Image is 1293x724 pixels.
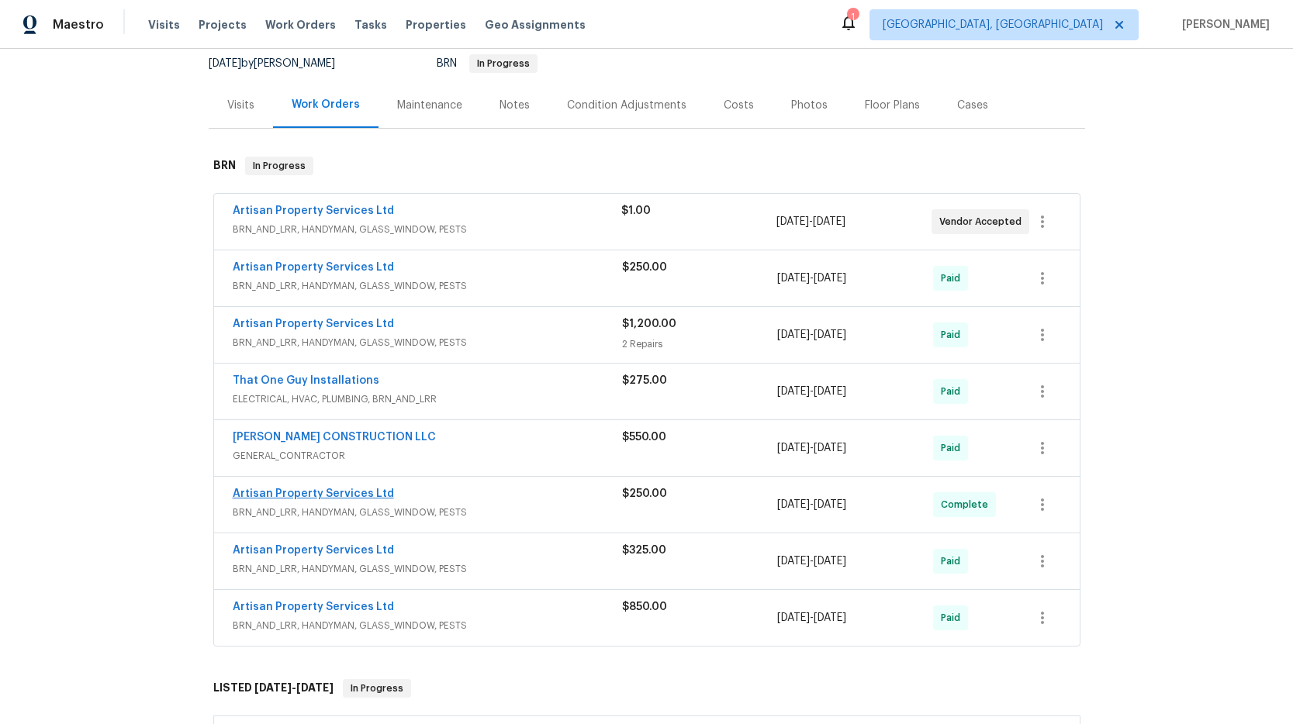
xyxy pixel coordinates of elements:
[777,499,810,510] span: [DATE]
[622,545,666,556] span: $325.00
[233,262,394,273] a: Artisan Property Services Ltd
[213,157,236,175] h6: BRN
[233,335,622,350] span: BRN_AND_LRR, HANDYMAN, GLASS_WINDOW, PESTS
[813,216,845,227] span: [DATE]
[814,612,846,623] span: [DATE]
[777,386,810,397] span: [DATE]
[777,610,846,626] span: -
[622,432,666,443] span: $550.00
[622,319,676,329] span: $1,200.00
[941,610,966,626] span: Paid
[254,682,292,693] span: [DATE]
[622,488,667,499] span: $250.00
[485,17,586,33] span: Geo Assignments
[777,440,846,456] span: -
[941,440,966,456] span: Paid
[814,556,846,567] span: [DATE]
[233,505,622,520] span: BRN_AND_LRR, HANDYMAN, GLASS_WINDOW, PESTS
[622,375,667,386] span: $275.00
[567,98,686,113] div: Condition Adjustments
[777,612,810,623] span: [DATE]
[941,553,966,569] span: Paid
[621,205,651,216] span: $1.00
[941,384,966,399] span: Paid
[847,9,858,25] div: 1
[233,602,394,612] a: Artisan Property Services Ltd
[1176,17,1270,33] span: [PERSON_NAME]
[941,327,966,343] span: Paid
[233,319,394,329] a: Artisan Property Services Ltd
[199,17,247,33] span: Projects
[777,329,810,340] span: [DATE]
[814,386,846,397] span: [DATE]
[777,443,810,453] span: [DATE]
[209,58,241,69] span: [DATE]
[233,545,394,556] a: Artisan Property Services Ltd
[209,664,1085,713] div: LISTED [DATE]-[DATE]In Progress
[233,448,622,464] span: GENERAL_CONTRACTOR
[791,98,828,113] div: Photos
[397,98,462,113] div: Maintenance
[622,262,667,273] span: $250.00
[213,679,334,698] h6: LISTED
[406,17,466,33] span: Properties
[233,205,394,216] a: Artisan Property Services Ltd
[233,618,622,633] span: BRN_AND_LRR, HANDYMAN, GLASS_WINDOW, PESTS
[254,682,334,693] span: -
[233,222,621,237] span: BRN_AND_LRR, HANDYMAN, GLASS_WINDOW, PESTS
[344,681,410,696] span: In Progress
[471,59,536,68] span: In Progress
[776,214,845,229] span: -
[437,58,538,69] span: BRN
[247,158,312,174] span: In Progress
[777,553,846,569] span: -
[777,384,846,399] span: -
[777,271,846,286] span: -
[777,556,810,567] span: [DATE]
[233,432,436,443] a: [PERSON_NAME] CONSTRUCTION LLC
[941,271,966,286] span: Paid
[227,98,254,113] div: Visits
[814,329,846,340] span: [DATE]
[957,98,988,113] div: Cases
[814,273,846,284] span: [DATE]
[777,273,810,284] span: [DATE]
[53,17,104,33] span: Maestro
[209,54,354,73] div: by [PERSON_NAME]
[292,97,360,112] div: Work Orders
[814,443,846,453] span: [DATE]
[724,98,754,113] div: Costs
[814,499,846,510] span: [DATE]
[939,214,1028,229] span: Vendor Accepted
[296,682,334,693] span: [DATE]
[148,17,180,33] span: Visits
[354,19,387,30] span: Tasks
[622,602,667,612] span: $850.00
[209,141,1085,191] div: BRN In Progress
[622,336,778,352] div: 2 Repairs
[233,561,622,577] span: BRN_AND_LRR, HANDYMAN, GLASS_WINDOW, PESTS
[233,391,622,407] span: ELECTRICAL, HVAC, PLUMBING, BRN_AND_LRR
[233,278,622,294] span: BRN_AND_LRR, HANDYMAN, GLASS_WINDOW, PESTS
[777,327,846,343] span: -
[776,216,809,227] span: [DATE]
[941,497,994,512] span: Complete
[865,98,920,113] div: Floor Plans
[233,488,394,499] a: Artisan Property Services Ltd
[883,17,1103,33] span: [GEOGRAPHIC_DATA], [GEOGRAPHIC_DATA]
[233,375,379,386] a: That One Guy Installations
[265,17,336,33] span: Work Orders
[500,98,530,113] div: Notes
[777,497,846,512] span: -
